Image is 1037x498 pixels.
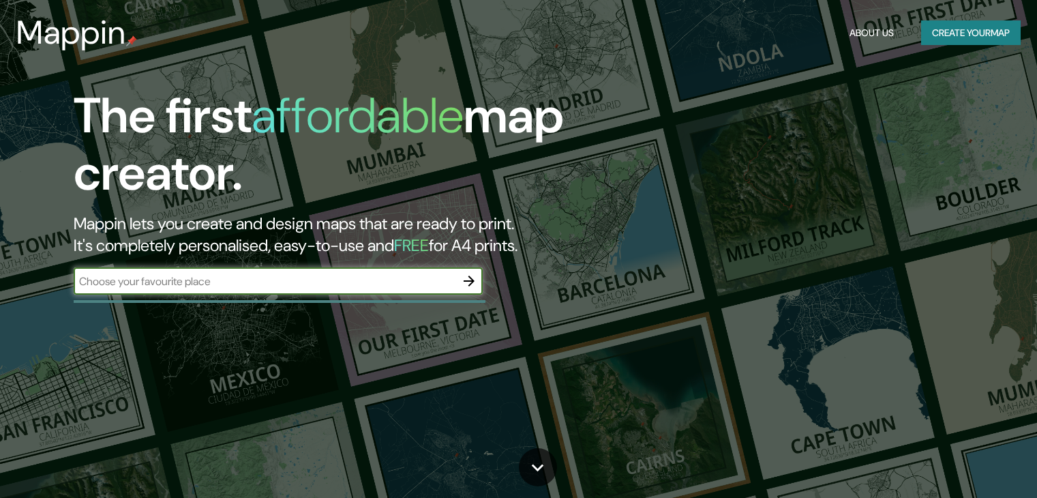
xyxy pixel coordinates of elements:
button: About Us [844,20,899,46]
button: Create yourmap [921,20,1021,46]
h2: Mappin lets you create and design maps that are ready to print. It's completely personalised, eas... [74,213,592,257]
input: Choose your favourite place [74,274,455,289]
h1: affordable [252,84,464,147]
img: mappin-pin [126,35,137,46]
h1: The first map creator. [74,87,592,213]
h3: Mappin [16,14,126,52]
h5: FREE [394,235,429,256]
